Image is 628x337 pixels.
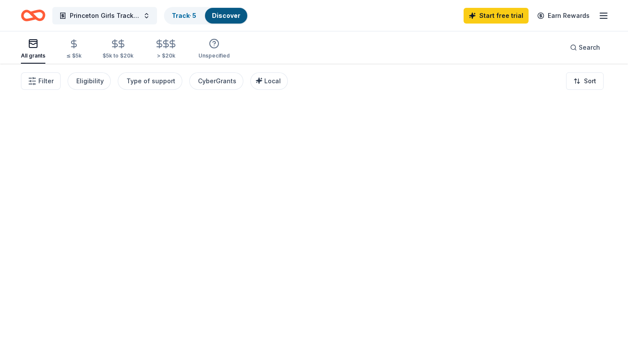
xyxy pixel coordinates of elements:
a: Earn Rewards [532,8,595,24]
button: > $20k [154,35,177,64]
div: All grants [21,52,45,59]
div: Type of support [126,76,175,86]
button: Type of support [118,72,182,90]
a: Track· 5 [172,12,196,19]
button: Eligibility [68,72,111,90]
button: $5k to $20k [102,35,133,64]
button: Sort [566,72,604,90]
button: Track· 5Discover [164,7,248,24]
span: Princeton Girls Track Speed Equipment [70,10,140,21]
a: Start free trial [464,8,529,24]
button: Filter [21,72,61,90]
span: Filter [38,76,54,86]
button: All grants [21,35,45,64]
button: ≤ $5k [66,35,82,64]
div: CyberGrants [198,76,236,86]
a: Discover [212,12,240,19]
button: Search [563,39,607,56]
div: Eligibility [76,76,104,86]
a: Home [21,5,45,26]
div: > $20k [154,52,177,59]
div: ≤ $5k [66,52,82,59]
button: Princeton Girls Track Speed Equipment [52,7,157,24]
button: Unspecified [198,35,230,64]
button: Local [250,72,288,90]
div: $5k to $20k [102,52,133,59]
span: Sort [584,76,596,86]
button: CyberGrants [189,72,243,90]
div: Unspecified [198,52,230,59]
span: Search [579,42,600,53]
span: Local [264,77,281,85]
